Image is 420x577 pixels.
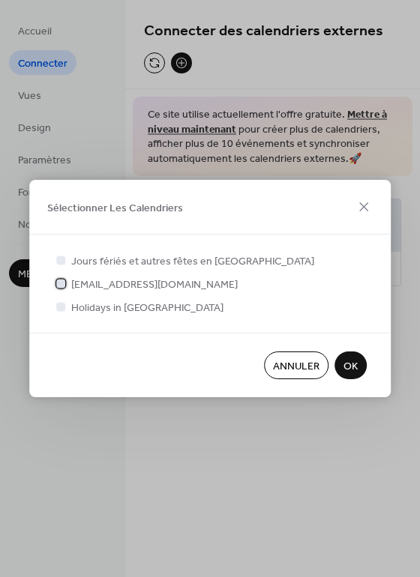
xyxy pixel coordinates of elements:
span: Annuler [273,359,319,375]
button: Annuler [264,351,328,379]
button: OK [334,351,367,379]
span: OK [343,359,358,375]
span: Sélectionner Les Calendriers [47,200,183,216]
span: Jours fériés et autres fêtes en [GEOGRAPHIC_DATA] [71,254,314,270]
span: Holidays in [GEOGRAPHIC_DATA] [71,300,223,316]
span: [EMAIL_ADDRESS][DOMAIN_NAME] [71,277,238,293]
